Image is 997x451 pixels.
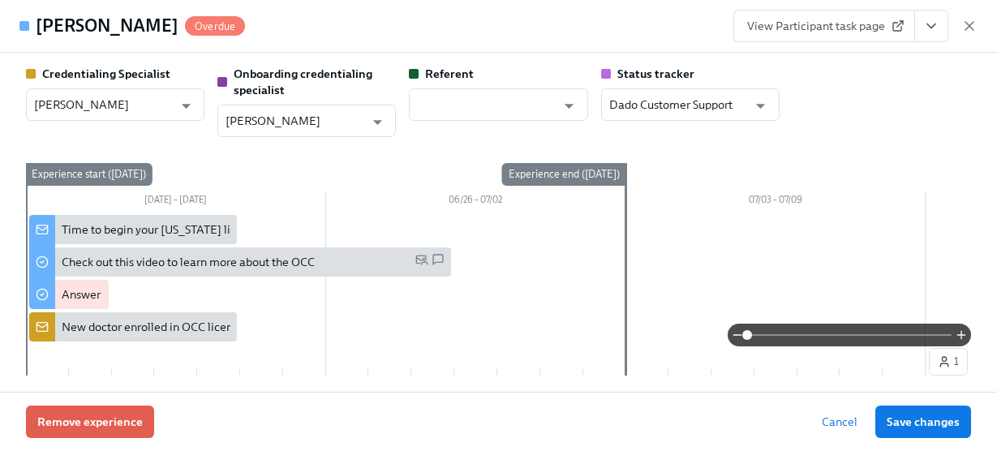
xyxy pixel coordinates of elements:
[365,110,390,135] button: Open
[62,319,436,335] div: New doctor enrolled in OCC licensure process: {{ participant.fullName }}
[415,253,428,271] span: Personal Email
[502,163,626,186] div: Experience end ([DATE])
[929,348,968,376] button: 1
[822,414,857,430] span: Cancel
[938,354,959,370] span: 1
[914,10,948,42] button: View task page
[748,93,773,118] button: Open
[733,10,915,42] a: View Participant task page
[234,67,372,97] strong: Onboarding credentialing specialist
[887,414,960,430] span: Save changes
[185,20,245,32] span: Overdue
[37,414,143,430] span: Remove experience
[174,93,199,118] button: Open
[617,67,694,81] strong: Status tracker
[326,192,626,212] div: 06/26 – 07/02
[26,406,154,438] button: Remove experience
[62,221,321,238] div: Time to begin your [US_STATE] license application
[557,93,582,118] button: Open
[42,67,170,81] strong: Credentialing Specialist
[26,192,326,212] div: [DATE] – [DATE]
[625,192,926,212] div: 07/03 – 07/09
[875,406,971,438] button: Save changes
[62,254,315,270] div: Check out this video to learn more about the OCC
[62,286,511,303] div: Answer these questions to get tailored instructions for the [US_STATE] licensing process
[36,14,178,38] h4: [PERSON_NAME]
[747,18,901,34] span: View Participant task page
[425,67,474,81] strong: Referent
[432,253,445,271] span: SMS
[25,163,153,186] div: Experience start ([DATE])
[810,406,869,438] button: Cancel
